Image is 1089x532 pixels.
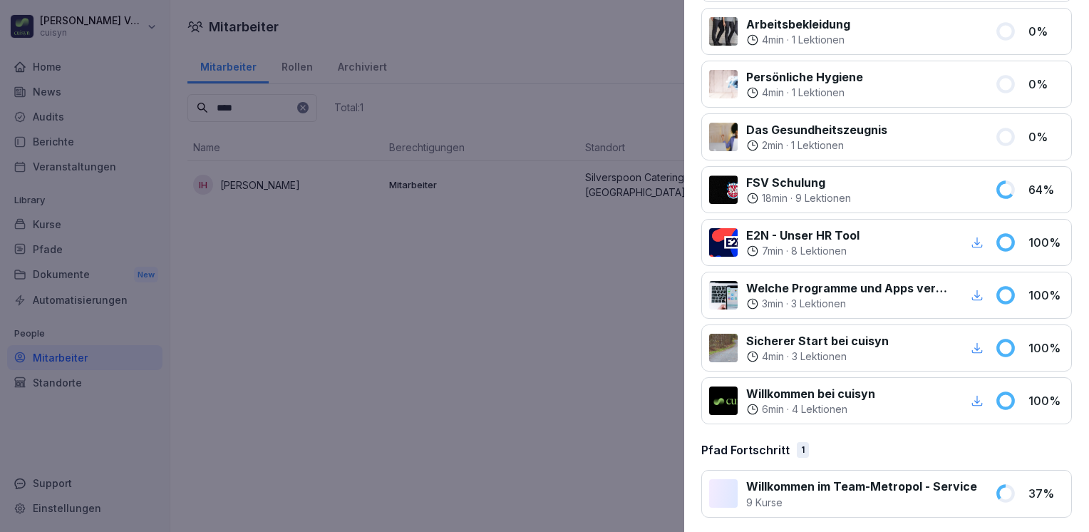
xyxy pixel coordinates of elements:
[1028,485,1064,502] p: 37 %
[792,402,847,416] p: 4 Lektionen
[746,86,863,100] div: ·
[746,332,889,349] p: Sicherer Start bei cuisyn
[791,138,844,153] p: 1 Lektionen
[762,86,784,100] p: 4 min
[1028,234,1064,251] p: 100 %
[1028,339,1064,357] p: 100 %
[1028,76,1064,93] p: 0 %
[1028,392,1064,409] p: 100 %
[762,244,783,258] p: 7 min
[792,349,847,364] p: 3 Lektionen
[1028,181,1064,198] p: 64 %
[746,402,875,416] div: ·
[746,174,851,191] p: FSV Schulung
[762,33,784,47] p: 4 min
[791,244,847,258] p: 8 Lektionen
[746,280,951,297] p: Welche Programme und Apps verwendest Du bei uns?
[762,138,783,153] p: 2 min
[1028,23,1064,40] p: 0 %
[762,349,784,364] p: 4 min
[1028,287,1064,304] p: 100 %
[746,16,850,33] p: Arbeitsbekleidung
[746,121,887,138] p: Das Gesundheitszeugnis
[762,402,784,416] p: 6 min
[746,478,977,495] p: Willkommen im Team-Metropol - Service
[792,33,845,47] p: 1 Lektionen
[797,442,809,458] div: 1
[746,68,863,86] p: Persönliche Hygiene
[746,138,887,153] div: ·
[762,297,783,311] p: 3 min
[701,441,790,459] p: Pfad Fortschritt
[746,244,860,258] div: ·
[746,385,875,402] p: Willkommen bei cuisyn
[746,227,860,244] p: E2N - Unser HR Tool
[746,495,977,510] p: 9 Kurse
[746,191,851,205] div: ·
[746,349,889,364] div: ·
[792,86,845,100] p: 1 Lektionen
[795,191,851,205] p: 9 Lektionen
[791,297,846,311] p: 3 Lektionen
[762,191,788,205] p: 18 min
[746,297,951,311] div: ·
[746,33,850,47] div: ·
[1028,128,1064,145] p: 0 %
